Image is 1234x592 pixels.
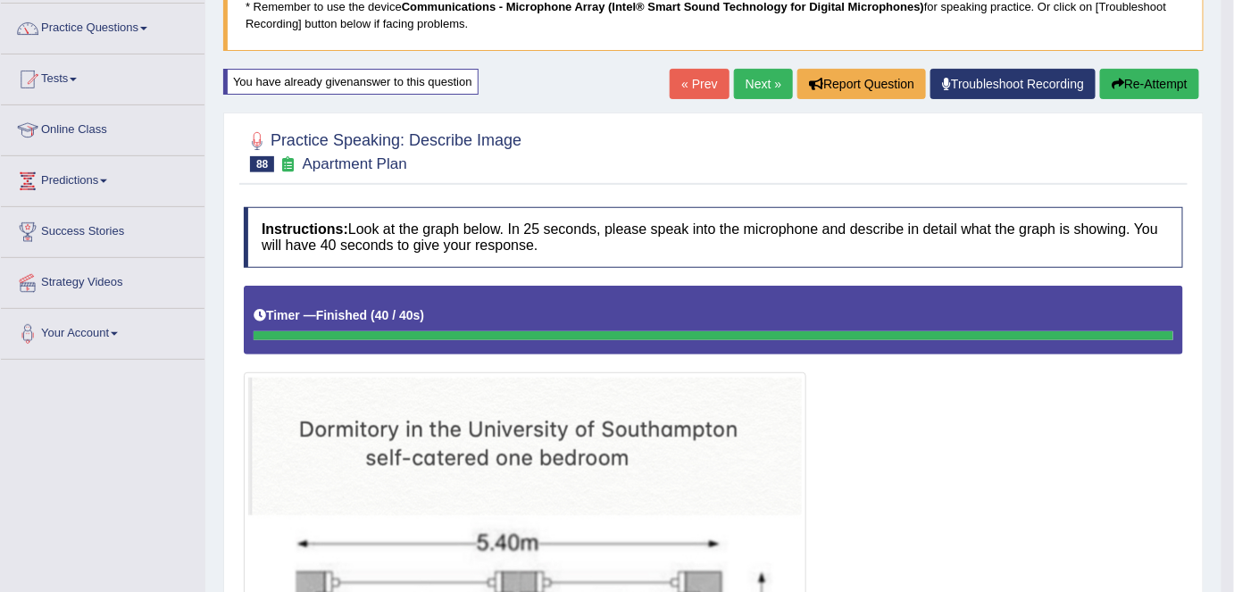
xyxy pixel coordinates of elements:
button: Report Question [797,69,926,99]
a: Practice Questions [1,4,204,48]
button: Re-Attempt [1100,69,1199,99]
b: ) [421,308,425,322]
a: Strategy Videos [1,258,204,303]
a: Tests [1,54,204,99]
a: « Prev [670,69,729,99]
h5: Timer — [254,309,424,322]
b: Finished [316,308,368,322]
a: Online Class [1,105,204,150]
span: 88 [250,156,274,172]
a: Success Stories [1,207,204,252]
div: You have already given answer to this question [223,69,479,95]
small: Apartment Plan [303,155,407,172]
b: Instructions: [262,221,348,237]
h2: Practice Speaking: Describe Image [244,128,521,172]
a: Your Account [1,309,204,354]
h4: Look at the graph below. In 25 seconds, please speak into the microphone and describe in detail w... [244,207,1183,267]
a: Predictions [1,156,204,201]
b: ( [371,308,375,322]
a: Troubleshoot Recording [930,69,1096,99]
small: Exam occurring question [279,156,297,173]
b: 40 / 40s [375,308,421,322]
a: Next » [734,69,793,99]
